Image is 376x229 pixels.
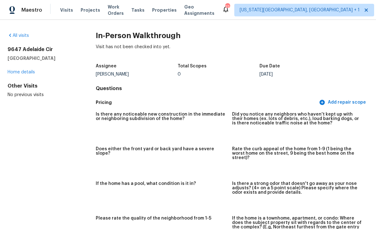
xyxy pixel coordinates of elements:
[96,72,178,77] div: [PERSON_NAME]
[96,32,368,39] h2: In-Person Walkthrough
[131,8,145,12] span: Tasks
[178,72,259,77] div: 0
[225,4,230,10] div: 22
[96,85,368,92] h4: Questions
[96,64,117,68] h5: Assignee
[232,112,363,125] h5: Did you notice any neighbors who haven't kept up with their homes (ex. lots of debris, etc.), lou...
[96,181,196,186] h5: If the home has a pool, what condition is it in?
[152,7,177,13] span: Properties
[178,64,207,68] h5: Total Scopes
[96,44,368,60] div: Visit has not been checked into yet.
[96,112,227,121] h5: Is there any noticeable new construction in the immediate or neighboring subdivision of the home?
[240,7,360,13] span: [US_STATE][GEOGRAPHIC_DATA], [GEOGRAPHIC_DATA] + 1
[8,46,76,53] h2: 9647 Adelaide Cir
[318,97,368,108] button: Add repair scope
[8,70,35,74] a: Home details
[81,7,100,13] span: Projects
[96,216,211,220] h5: Please rate the quality of the neighborhood from 1-5
[8,83,76,89] div: Other Visits
[108,4,124,16] span: Work Orders
[232,147,363,160] h5: Rate the curb appeal of the home from 1-9 (1 being the worst home on the street, 9 being the best...
[8,33,29,38] a: All visits
[232,181,363,195] h5: Is there a strong odor that doesn't go away as your nose adjusts? (4+ on a 5 point scale) Please ...
[8,93,44,97] span: No previous visits
[60,7,73,13] span: Visits
[96,147,227,156] h5: Does either the front yard or back yard have a severe slope?
[21,7,42,13] span: Maestro
[184,4,214,16] span: Geo Assignments
[320,99,366,106] span: Add repair scope
[8,55,76,61] h5: [GEOGRAPHIC_DATA]
[259,64,280,68] h5: Due Date
[259,72,341,77] div: [DATE]
[96,99,318,106] h5: Pricing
